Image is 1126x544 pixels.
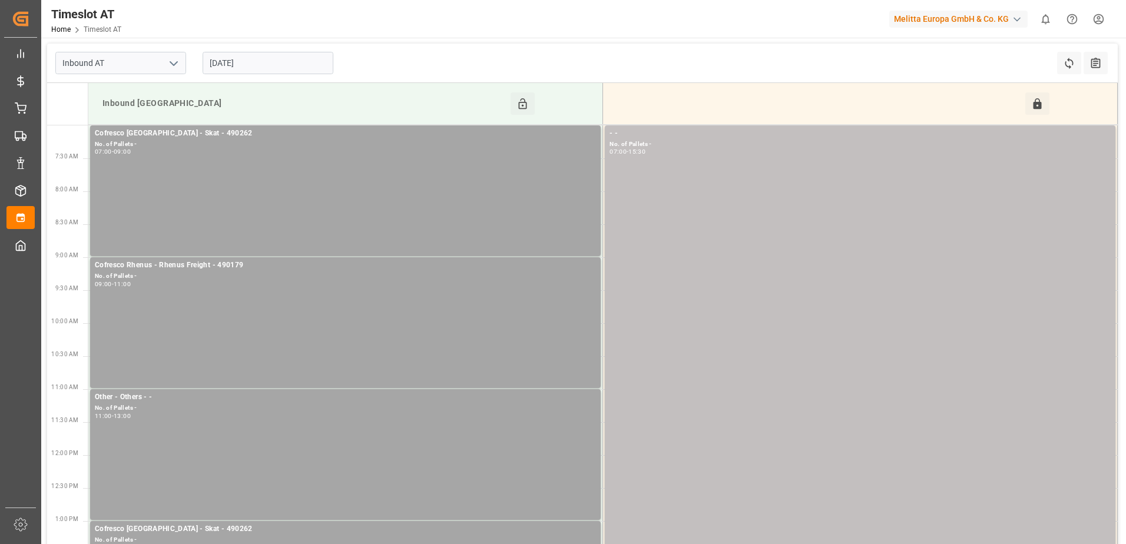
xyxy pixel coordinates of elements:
[627,149,628,154] div: -
[55,252,78,258] span: 9:00 AM
[95,523,596,535] div: Cofresco [GEOGRAPHIC_DATA] - Skat - 490262
[51,483,78,489] span: 12:30 PM
[55,153,78,160] span: 7:30 AM
[1032,6,1059,32] button: show 0 new notifications
[889,11,1028,28] div: Melitta Europa GmbH & Co. KG
[51,384,78,390] span: 11:00 AM
[889,8,1032,30] button: Melitta Europa GmbH & Co. KG
[1059,6,1085,32] button: Help Center
[55,285,78,291] span: 9:30 AM
[55,52,186,74] input: Type to search/select
[55,186,78,193] span: 8:00 AM
[628,149,645,154] div: 15:30
[112,281,114,287] div: -
[95,260,596,271] div: Cofresco Rhenus - Rhenus Freight - 490179
[95,281,112,287] div: 09:00
[51,25,71,34] a: Home
[95,128,596,140] div: Cofresco [GEOGRAPHIC_DATA] - Skat - 490262
[95,392,596,403] div: Other - Others - -
[51,318,78,324] span: 10:00 AM
[95,403,596,413] div: No. of Pallets -
[95,140,596,150] div: No. of Pallets -
[164,54,182,72] button: open menu
[95,413,112,419] div: 11:00
[610,149,627,154] div: 07:00
[112,149,114,154] div: -
[55,516,78,522] span: 1:00 PM
[55,219,78,225] span: 8:30 AM
[610,140,1111,150] div: No. of Pallets -
[51,5,121,23] div: Timeslot AT
[114,281,131,287] div: 11:00
[98,92,511,115] div: Inbound [GEOGRAPHIC_DATA]
[203,52,333,74] input: DD-MM-YYYY
[114,149,131,154] div: 09:00
[95,149,112,154] div: 07:00
[610,128,1111,140] div: - -
[112,413,114,419] div: -
[114,413,131,419] div: 13:00
[95,271,596,281] div: No. of Pallets -
[51,351,78,357] span: 10:30 AM
[51,450,78,456] span: 12:00 PM
[51,417,78,423] span: 11:30 AM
